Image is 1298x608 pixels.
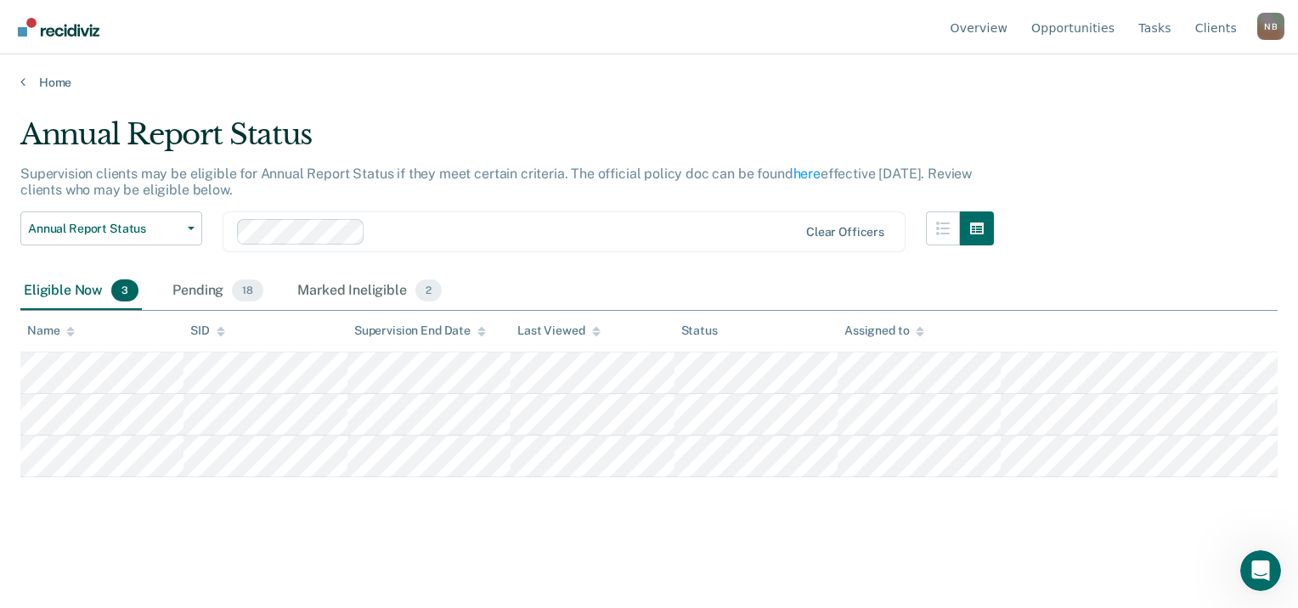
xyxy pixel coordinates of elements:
[18,18,99,37] img: Recidiviz
[681,324,718,338] div: Status
[111,279,138,301] span: 3
[20,117,994,166] div: Annual Report Status
[1257,13,1284,40] button: Profile dropdown button
[20,211,202,245] button: Annual Report Status
[806,225,884,239] div: Clear officers
[294,273,445,310] div: Marked Ineligible2
[20,166,972,198] p: Supervision clients may be eligible for Annual Report Status if they meet certain criteria. The o...
[28,222,181,236] span: Annual Report Status
[190,324,225,338] div: SID
[415,279,442,301] span: 2
[169,273,267,310] div: Pending18
[1257,13,1284,40] div: N B
[793,166,821,182] a: here
[232,279,263,301] span: 18
[1240,550,1281,591] iframe: Intercom live chat
[517,324,600,338] div: Last Viewed
[20,273,142,310] div: Eligible Now3
[20,75,1278,90] a: Home
[844,324,924,338] div: Assigned to
[354,324,486,338] div: Supervision End Date
[27,324,75,338] div: Name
